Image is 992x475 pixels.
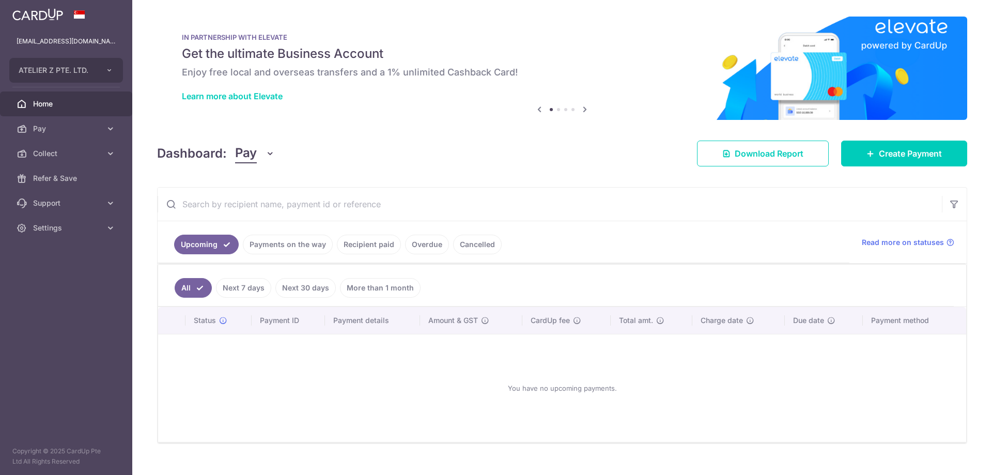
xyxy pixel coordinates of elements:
[19,65,95,75] span: ATELIER Z PTE. LTD.
[863,307,966,334] th: Payment method
[33,124,101,134] span: Pay
[157,17,967,120] img: Renovation banner
[325,307,420,334] th: Payment details
[841,141,967,166] a: Create Payment
[182,91,283,101] a: Learn more about Elevate
[235,144,257,163] span: Pay
[33,173,101,183] span: Refer & Save
[243,235,333,254] a: Payments on the way
[33,223,101,233] span: Settings
[33,148,101,159] span: Collect
[17,36,116,47] p: [EMAIL_ADDRESS][DOMAIN_NAME]
[275,278,336,298] a: Next 30 days
[235,144,275,163] button: Pay
[171,343,954,434] div: You have no upcoming payments.
[619,315,653,326] span: Total amt.
[879,147,942,160] span: Create Payment
[174,235,239,254] a: Upcoming
[12,8,63,21] img: CardUp
[182,45,942,62] h5: Get the ultimate Business Account
[862,237,944,248] span: Read more on statuses
[157,144,227,163] h4: Dashboard:
[862,237,954,248] a: Read more on statuses
[182,66,942,79] h6: Enjoy free local and overseas transfers and a 1% unlimited Cashback Card!
[33,99,101,109] span: Home
[337,235,401,254] a: Recipient paid
[531,315,570,326] span: CardUp fee
[735,147,803,160] span: Download Report
[33,198,101,208] span: Support
[405,235,449,254] a: Overdue
[453,235,502,254] a: Cancelled
[701,315,743,326] span: Charge date
[194,315,216,326] span: Status
[175,278,212,298] a: All
[182,33,942,41] p: IN PARTNERSHIP WITH ELEVATE
[216,278,271,298] a: Next 7 days
[428,315,478,326] span: Amount & GST
[158,188,942,221] input: Search by recipient name, payment id or reference
[252,307,325,334] th: Payment ID
[793,315,824,326] span: Due date
[340,278,421,298] a: More than 1 month
[697,141,829,166] a: Download Report
[9,58,123,83] button: ATELIER Z PTE. LTD.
